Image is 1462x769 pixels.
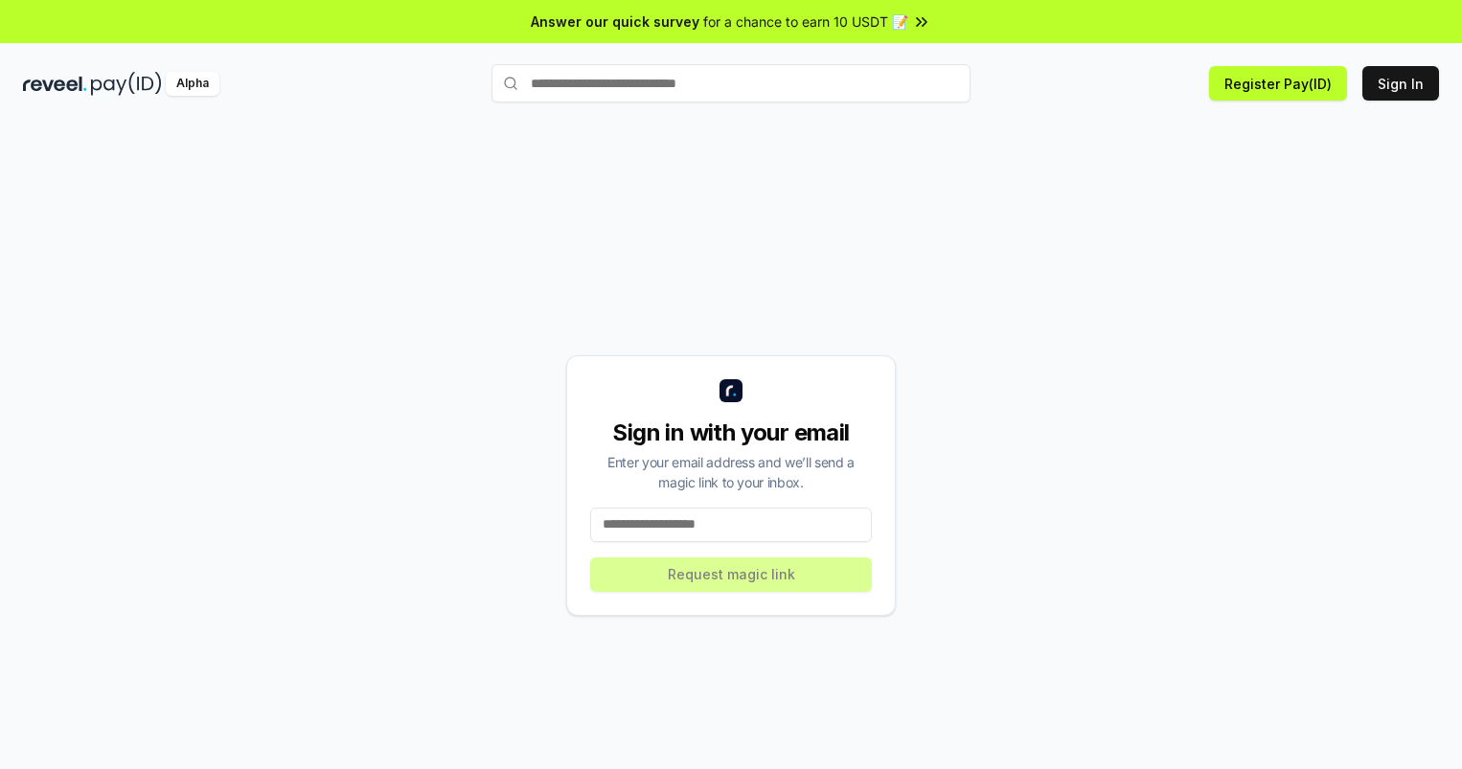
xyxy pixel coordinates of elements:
button: Sign In [1362,66,1439,101]
img: reveel_dark [23,72,87,96]
button: Register Pay(ID) [1209,66,1347,101]
img: pay_id [91,72,162,96]
span: for a chance to earn 10 USDT 📝 [703,11,908,32]
div: Enter your email address and we’ll send a magic link to your inbox. [590,452,872,492]
div: Sign in with your email [590,418,872,448]
div: Alpha [166,72,219,96]
span: Answer our quick survey [531,11,699,32]
img: logo_small [720,379,742,402]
